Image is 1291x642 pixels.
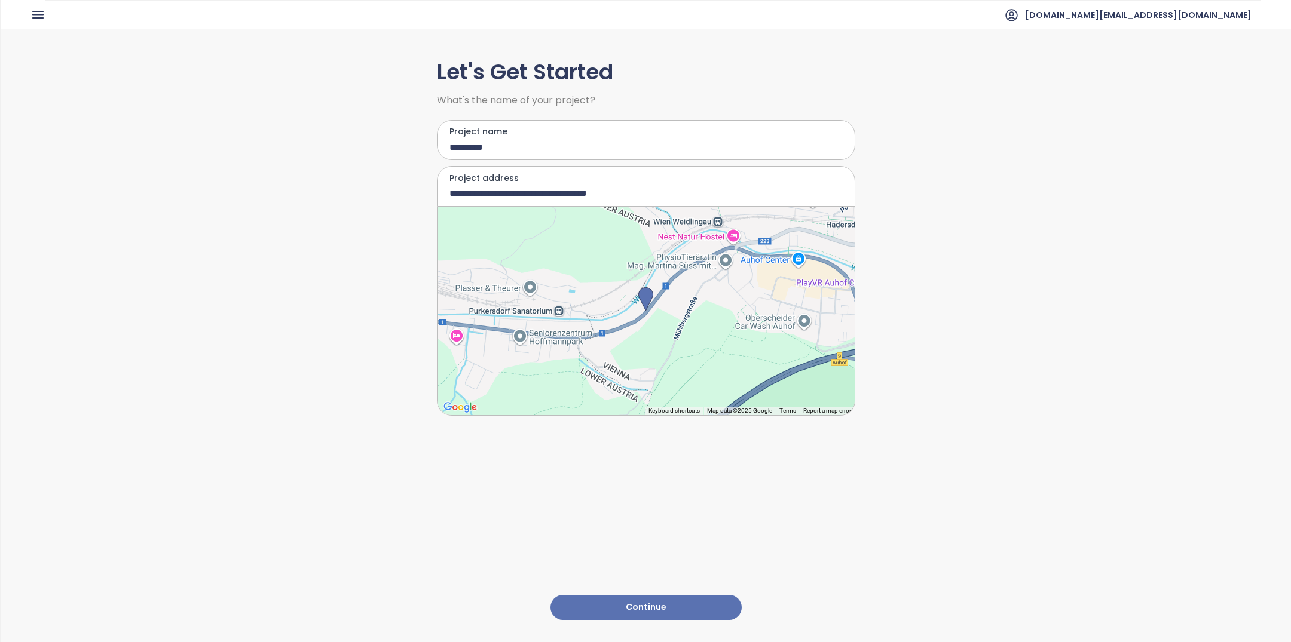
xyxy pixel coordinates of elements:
[1025,1,1252,29] span: [DOMAIN_NAME][EMAIL_ADDRESS][DOMAIN_NAME]
[550,595,742,621] button: Continue
[779,407,796,414] a: Terms
[803,407,851,414] a: Report a map error
[440,400,480,415] a: Open this area in Google Maps (opens a new window)
[449,171,843,185] label: Project address
[449,125,843,138] label: Project name
[707,407,772,414] span: Map data ©2025 Google
[440,400,480,415] img: Google
[648,407,700,415] button: Keyboard shortcuts
[437,96,855,105] span: What's the name of your project?
[437,56,855,90] h1: Let's Get Started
